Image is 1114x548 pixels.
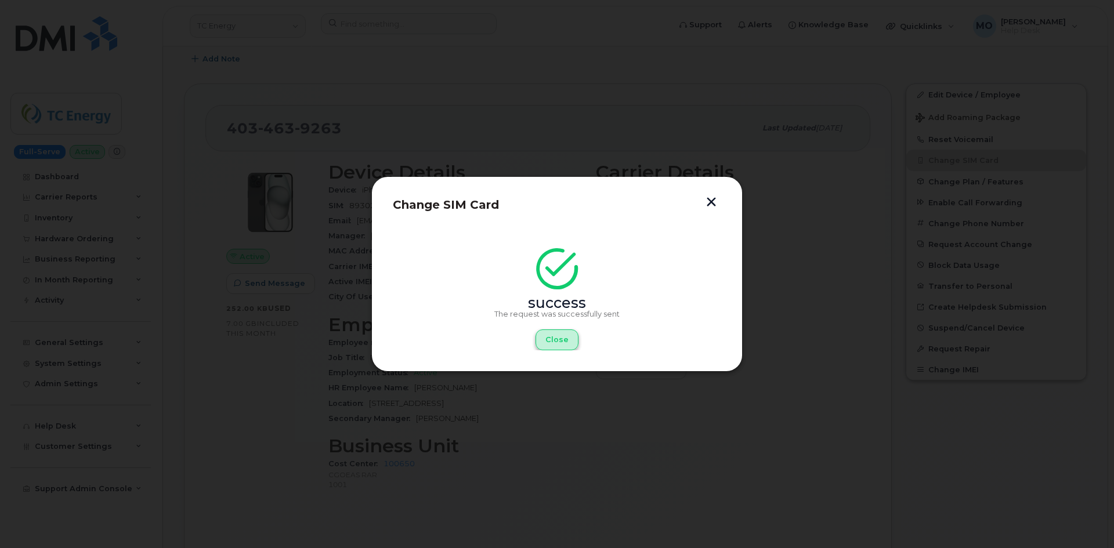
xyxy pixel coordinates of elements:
span: Close [545,334,569,345]
div: success [393,299,721,308]
p: The request was successfully sent [393,310,721,319]
span: Change SIM Card [393,198,499,212]
button: Close [536,329,578,350]
iframe: Messenger Launcher [1064,498,1105,539]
